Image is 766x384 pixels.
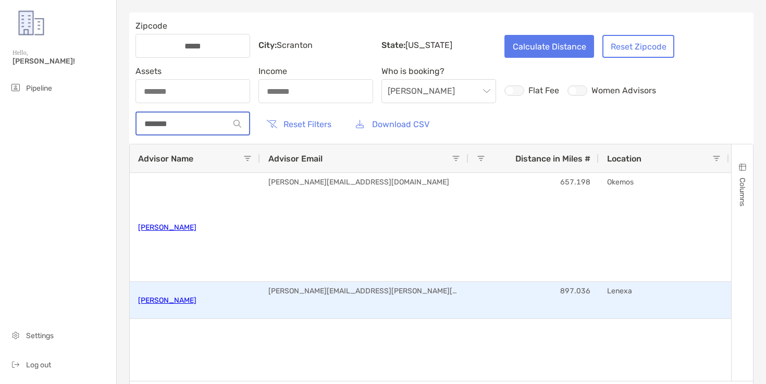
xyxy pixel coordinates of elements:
[258,113,339,135] button: Reset Filters
[9,81,22,94] img: pipeline icon
[504,85,559,96] label: Flat Fee
[599,282,729,318] div: Lenexa
[602,35,674,58] button: Reset Zipcode
[268,154,323,164] span: Advisor Email
[381,66,496,76] span: Who is booking?
[260,173,468,281] div: [PERSON_NAME][EMAIL_ADDRESS][DOMAIN_NAME]
[9,358,22,370] img: logout icon
[260,282,468,318] div: [PERSON_NAME][EMAIL_ADDRESS][PERSON_NAME][DOMAIN_NAME]
[599,173,729,281] div: Okemos
[13,57,110,66] span: [PERSON_NAME]!
[138,219,196,236] a: [PERSON_NAME]
[515,154,590,164] span: Distance in Miles #
[135,21,250,31] span: Zipcode
[468,173,599,281] div: 657.198
[258,40,277,50] b: City:
[259,87,373,96] input: Income
[567,85,656,96] label: Women Advisors
[504,35,594,58] button: Calculate Distance
[136,87,250,96] input: Assets
[388,80,490,103] span: Brendan
[738,178,747,206] span: Columns
[258,41,373,49] p: Scranton
[26,84,52,93] span: Pipeline
[9,329,22,341] img: settings icon
[381,40,405,50] b: State:
[607,154,641,164] span: Location
[381,41,496,49] p: [US_STATE]
[258,66,373,76] span: Income
[348,113,437,135] button: Download CSV
[26,331,54,340] span: Settings
[13,4,50,42] img: Zoe Logo
[138,154,193,164] span: Advisor Name
[233,120,241,128] img: input icon
[468,282,599,318] div: 897.036
[151,42,234,51] input: Zipcode
[138,292,196,309] a: [PERSON_NAME]
[135,66,250,76] span: Assets
[26,361,51,369] span: Log out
